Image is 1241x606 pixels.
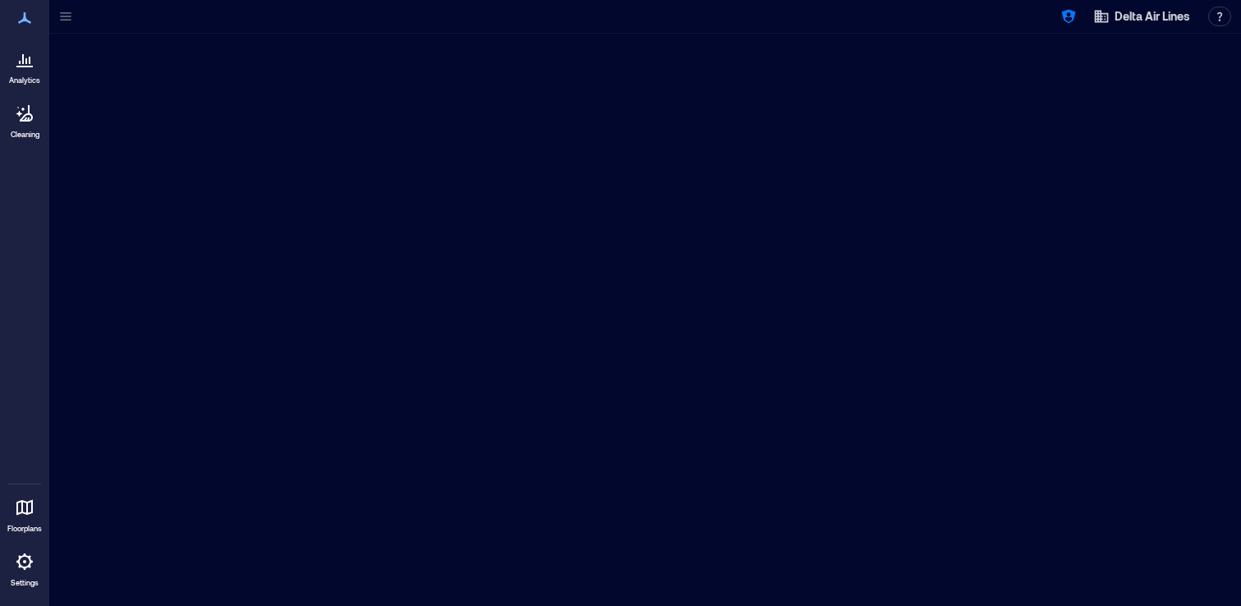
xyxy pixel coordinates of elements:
span: Delta Air Lines [1115,8,1190,25]
a: Cleaning [4,94,45,145]
a: Floorplans [2,488,47,539]
a: Analytics [4,39,45,90]
p: Cleaning [11,130,39,140]
button: Delta Air Lines [1088,3,1195,30]
a: Settings [5,542,44,593]
p: Floorplans [7,524,42,534]
p: Settings [11,578,39,588]
p: Analytics [9,76,40,85]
